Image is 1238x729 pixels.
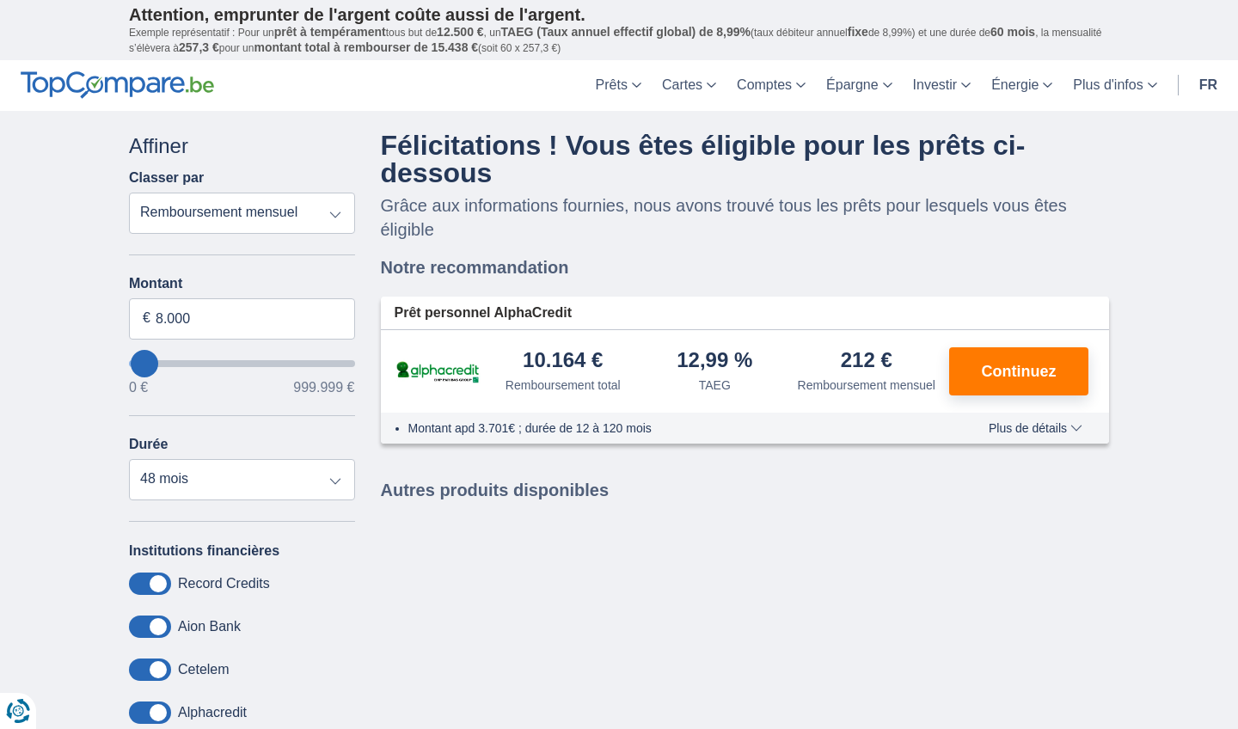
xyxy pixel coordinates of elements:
[129,381,148,395] span: 0 €
[274,25,386,39] span: prêt à tempérament
[989,422,1082,434] span: Plus de détails
[726,60,816,111] a: Comptes
[381,193,1110,242] p: Grâce aux informations fournies, nous avons trouvé tous les prêts pour lesquels vous êtes éligible
[129,25,1109,56] p: Exemple représentatif : Pour un tous but de , un (taux débiteur annuel de 8,99%) et une durée de ...
[129,543,279,559] label: Institutions financières
[501,25,751,39] span: TAEG (Taux annuel effectif global) de 8,99%
[1063,60,1167,111] a: Plus d'infos
[129,276,355,291] label: Montant
[976,421,1095,435] button: Plus de détails
[848,25,868,39] span: fixe
[178,662,230,677] label: Cetelem
[949,347,1088,395] button: Continuez
[981,60,1063,111] a: Énergie
[129,4,1109,25] p: Attention, emprunter de l'argent coûte aussi de l'argent.
[395,358,481,385] img: pret personnel AlphaCredit
[652,60,726,111] a: Cartes
[437,25,484,39] span: 12.500 €
[903,60,982,111] a: Investir
[982,364,1057,379] span: Continuez
[677,350,752,373] div: 12,99 %
[143,309,150,328] span: €
[254,40,478,54] span: montant total à rembourser de 15.438 €
[798,377,935,394] div: Remboursement mensuel
[1189,60,1228,111] a: fr
[129,360,355,367] input: wantToBorrow
[21,71,214,99] img: TopCompare
[293,381,354,395] span: 999.999 €
[523,350,603,373] div: 10.164 €
[990,25,1035,39] span: 60 mois
[381,132,1110,187] h4: Félicitations ! Vous êtes éligible pour les prêts ci-dessous
[179,40,219,54] span: 257,3 €
[129,170,204,186] label: Classer par
[408,420,939,437] li: Montant apd 3.701€ ; durée de 12 à 120 mois
[178,576,270,591] label: Record Credits
[395,303,573,323] span: Prêt personnel AlphaCredit
[585,60,652,111] a: Prêts
[841,350,892,373] div: 212 €
[699,377,731,394] div: TAEG
[178,705,247,720] label: Alphacredit
[129,132,355,161] div: Affiner
[178,619,241,634] label: Aion Bank
[129,437,168,452] label: Durée
[816,60,903,111] a: Épargne
[506,377,621,394] div: Remboursement total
